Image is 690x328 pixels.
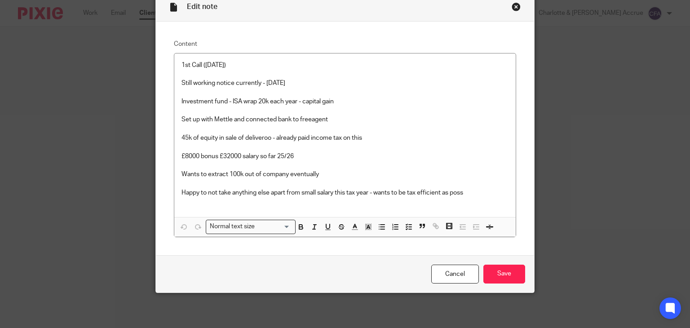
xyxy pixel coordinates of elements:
[181,79,509,88] p: Still working notice currently - [DATE]
[431,265,479,284] a: Cancel
[512,2,521,11] div: Close this dialog window
[187,3,217,10] span: Edit note
[181,61,509,70] p: 1st Call ([DATE])
[181,188,509,197] p: Happy to not take anything else apart from small salary this tax year - wants to be tax efficient...
[483,265,525,284] input: Save
[206,220,296,234] div: Search for option
[174,40,517,49] label: Content
[208,222,257,231] span: Normal text size
[181,170,509,179] p: Wants to extract 100k out of company eventually
[181,115,509,124] p: Set up with Mettle and connected bank to freeagent
[181,97,509,106] p: Investment fund - ISA wrap 20k each year - capital gain
[258,222,290,231] input: Search for option
[181,133,509,142] p: 45k of equity in sale of deliveroo - already paid income tax on this
[181,152,509,161] p: £8000 bonus £32000 salary so far 25/26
